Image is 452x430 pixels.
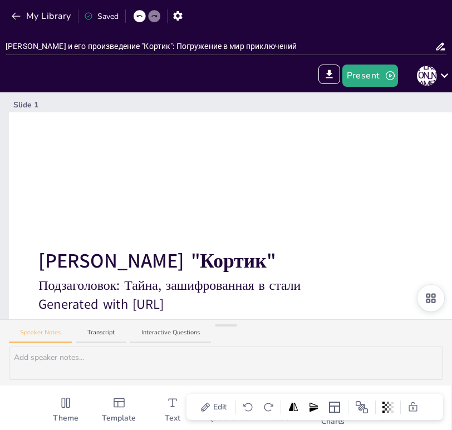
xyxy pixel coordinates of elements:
[76,328,126,343] button: Transcript
[360,390,413,430] div: Add a table
[417,66,437,86] div: [PERSON_NAME]
[6,38,435,55] input: Insert title
[253,390,306,430] div: Add images, graphics, shapes or video
[130,328,211,343] button: Interactive Questions
[355,401,369,414] span: Position
[417,65,437,87] button: [PERSON_NAME]
[84,11,119,22] div: Saved
[146,390,199,430] div: Add text boxes
[211,401,229,413] span: Edit
[321,416,345,427] span: Charts
[39,390,92,430] div: Change the overall theme
[53,413,78,424] span: Theme
[8,7,76,25] button: My Library
[102,413,136,424] span: Template
[342,65,398,87] button: Present
[326,398,343,416] div: Layout
[318,65,340,87] span: Export to PowerPoint
[38,248,276,274] strong: [PERSON_NAME] "Кортик"
[165,413,180,424] span: Text
[9,328,72,343] button: Speaker Notes
[306,390,360,430] div: Add charts and graphs
[92,390,146,430] div: Add ready made slides
[199,390,253,430] div: Get real-time input from your audience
